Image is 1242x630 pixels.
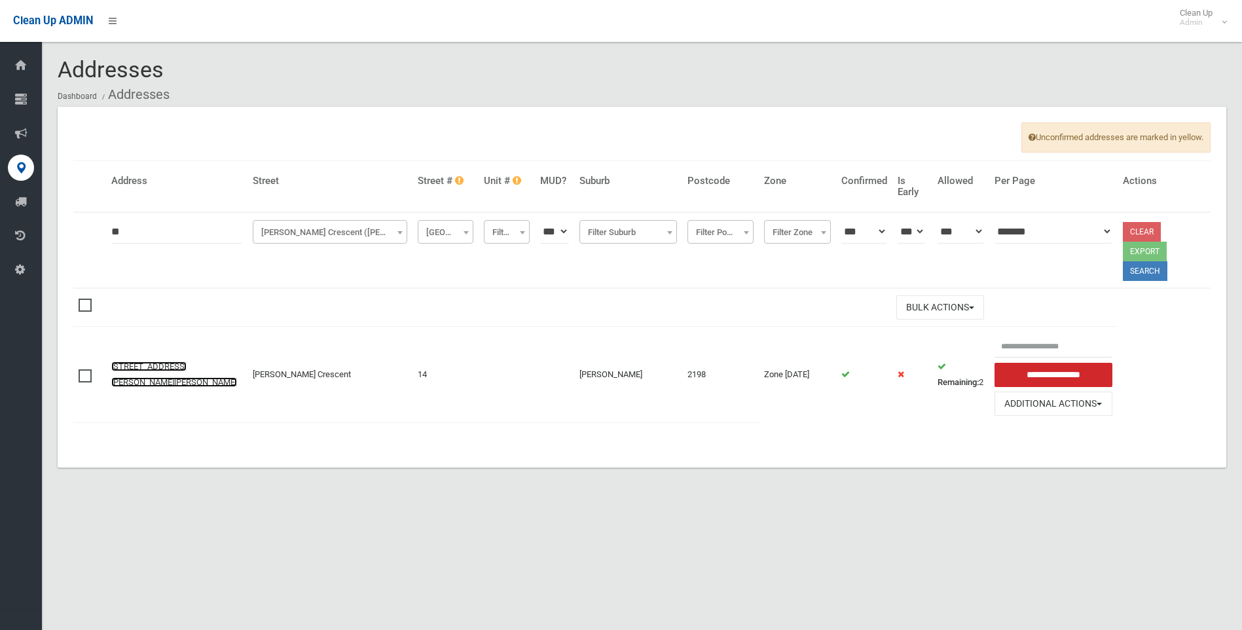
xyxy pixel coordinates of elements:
[574,327,682,422] td: [PERSON_NAME]
[764,176,831,187] h4: Zone
[418,220,473,244] span: Filter Street #
[1123,222,1161,242] a: Clear
[759,327,836,422] td: Zone [DATE]
[995,392,1112,416] button: Additional Actions
[583,223,674,242] span: Filter Suburb
[1180,18,1213,28] small: Admin
[579,220,677,244] span: Filter Suburb
[484,176,530,187] h4: Unit #
[1123,176,1205,187] h4: Actions
[1021,122,1211,153] span: Unconfirmed addresses are marked in yellow.
[687,220,754,244] span: Filter Postcode
[58,56,164,83] span: Addresses
[540,176,569,187] h4: MUD?
[691,223,750,242] span: Filter Postcode
[898,176,927,197] h4: Is Early
[682,327,759,422] td: 2198
[13,14,93,27] span: Clean Up ADMIN
[58,92,97,101] a: Dashboard
[412,327,479,422] td: 14
[687,176,754,187] h4: Postcode
[767,223,828,242] span: Filter Zone
[841,176,887,187] h4: Confirmed
[938,176,984,187] h4: Allowed
[487,223,526,242] span: Filter Unit #
[1123,242,1167,261] button: Export
[418,176,473,187] h4: Street #
[111,361,237,387] a: [STREET_ADDRESS][PERSON_NAME][PERSON_NAME]
[896,295,984,320] button: Bulk Actions
[932,327,989,422] td: 2
[1173,8,1226,28] span: Clean Up
[253,176,407,187] h4: Street
[247,327,412,422] td: [PERSON_NAME] Crescent
[938,377,979,387] strong: Remaining:
[764,220,831,244] span: Filter Zone
[111,176,242,187] h4: Address
[253,220,407,244] span: Ayres Crescent (GEORGES HALL)
[421,223,470,242] span: Filter Street #
[256,223,404,242] span: Ayres Crescent (GEORGES HALL)
[579,176,677,187] h4: Suburb
[995,176,1112,187] h4: Per Page
[99,83,170,107] li: Addresses
[484,220,530,244] span: Filter Unit #
[1123,261,1167,281] button: Search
